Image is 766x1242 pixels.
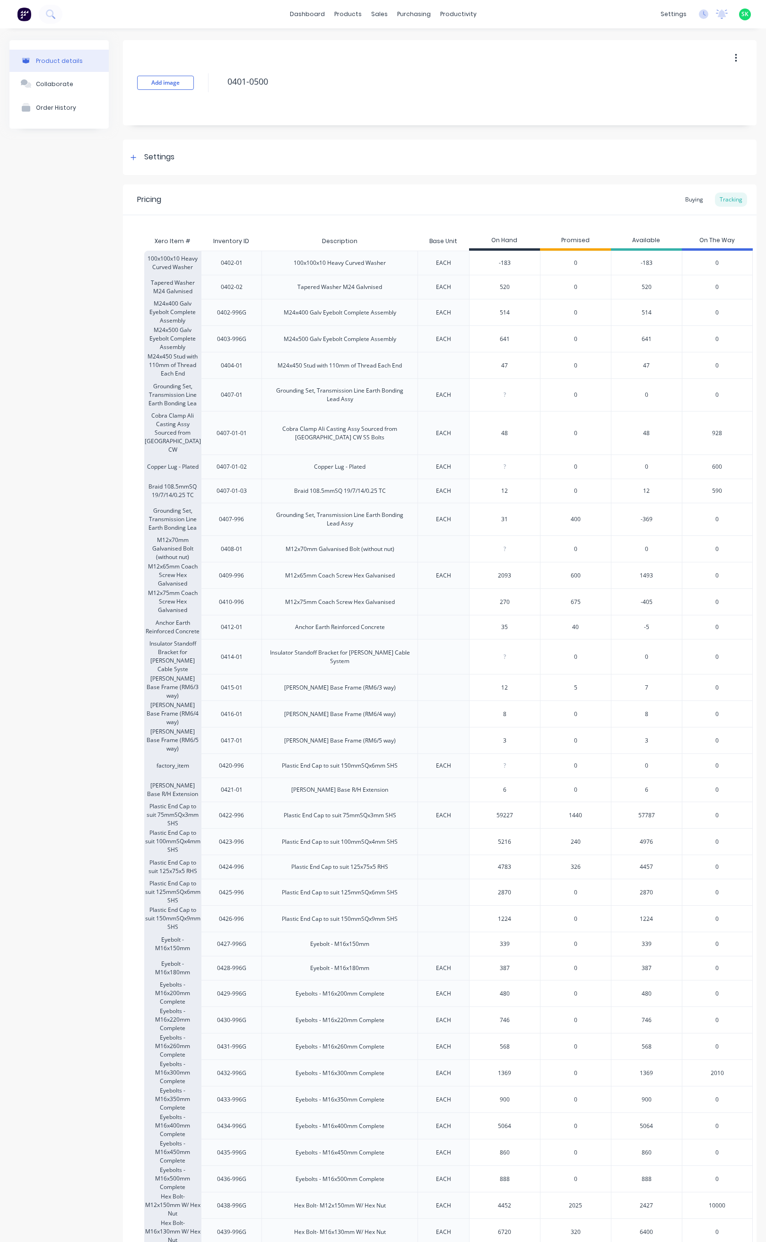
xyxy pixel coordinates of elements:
[712,429,722,437] span: 928
[221,710,243,718] div: 0416-01
[436,515,451,524] div: EACH
[330,7,366,21] div: products
[574,653,577,661] span: 0
[611,378,682,411] div: 0
[470,564,540,587] div: 2093
[470,778,540,802] div: 6
[470,1194,540,1217] div: 4452
[296,1016,384,1024] div: Eyebolts - M16x220mm Complete
[574,786,577,794] span: 0
[144,299,201,325] div: M24x400 Galv Eyebolt Complete Assembly
[715,308,719,317] span: 0
[144,1139,201,1165] div: Eyebolts - M16x450mm Complete
[574,463,577,471] span: 0
[574,940,577,948] span: 0
[715,259,719,267] span: 0
[574,1175,577,1183] span: 0
[284,335,396,343] div: M24x500 Galv Eyebolt Complete Assembly
[470,421,540,445] div: 48
[574,361,577,370] span: 0
[144,588,201,615] div: M12x75mm Coach Screw Hex Galvanised
[574,1122,577,1130] span: 0
[144,1033,201,1059] div: Eyebolts - M16x260mm Complete
[470,804,540,827] div: 59227
[296,1122,384,1130] div: Eyebolts - M16x400mm Complete
[36,80,73,87] div: Collaborate
[436,761,451,770] div: EACH
[294,487,386,495] div: Braid 108.5mmSQ 19/7/14/0.25 TC
[219,515,244,524] div: 0407-996
[282,838,398,846] div: Plastic End Cap to suit 100mmSQx4mm SHS
[144,411,201,455] div: Cobra Clamp Ali Casting Assy Sourced from [GEOGRAPHIC_DATA] CW
[436,811,451,820] div: EACH
[571,838,581,846] span: 240
[741,10,749,18] span: SK
[217,1042,246,1051] div: 0431-996G
[217,429,247,437] div: 0407-01-01
[611,615,682,639] div: -5
[574,429,577,437] span: 0
[470,729,540,752] div: 3
[284,736,396,745] div: [PERSON_NAME] Base Frame (RM6/5 way)
[574,888,577,897] span: 0
[217,1069,246,1077] div: 0432-996G
[221,736,243,745] div: 0417-01
[715,1016,719,1024] span: 0
[435,7,481,21] div: productivity
[470,1167,540,1191] div: 888
[574,1042,577,1051] span: 0
[611,905,682,932] div: 1224
[286,545,394,553] div: M12x70mm Galvanised Bolt (without nut)
[144,232,201,251] div: Xero Item #
[219,761,244,770] div: 0420-996
[574,1148,577,1157] span: 0
[144,802,201,828] div: Plastic End Cap to suit 75mmSQx3mm SHS
[217,335,246,343] div: 0403-996G
[611,700,682,727] div: 8
[285,7,330,21] a: dashboard
[270,511,410,528] div: Grounding Set, Transmission Line Earth Bonding Lead Assy
[392,7,435,21] div: purchasing
[436,429,451,437] div: EACH
[470,327,540,351] div: 641
[144,932,201,956] div: Eyebolt - M16x150mm
[296,1175,384,1183] div: Eyebolts - M16x500mm Complete
[574,710,577,718] span: 0
[470,855,540,879] div: 4783
[217,1095,246,1104] div: 0433-996G
[470,615,540,639] div: 35
[470,507,540,531] div: 31
[9,72,109,96] button: Collaborate
[712,487,722,495] span: 590
[611,299,682,325] div: 514
[144,275,201,299] div: Tapered Washer M24 Galvnised
[569,811,582,820] span: 1440
[217,1175,246,1183] div: 0436-996G
[137,194,161,205] div: Pricing
[611,932,682,956] div: 339
[223,70,707,93] textarea: 0401-0500
[611,802,682,828] div: 57787
[611,828,682,855] div: 4976
[611,1059,682,1086] div: 1369
[715,989,719,998] span: 0
[574,545,577,553] span: 0
[310,964,369,972] div: Eyebolt - M16x180mm
[144,905,201,932] div: Plastic End Cap to suit 150mmSQx9mm SHS
[144,535,201,562] div: M12x70mm Galvanised Bolt (without nut)
[219,838,244,846] div: 0423-996
[217,989,246,998] div: 0429-996G
[144,956,201,980] div: Eyebolt - M16x180mm
[470,354,540,377] div: 47
[144,778,201,802] div: [PERSON_NAME] Base R/H Extension
[611,588,682,615] div: -405
[572,623,579,631] span: 40
[574,259,577,267] span: 0
[611,352,682,378] div: 47
[611,1086,682,1112] div: 900
[296,1095,384,1104] div: Eyebolts - M16x350mm Complete
[436,1042,451,1051] div: EACH
[217,487,247,495] div: 0407-01-03
[611,503,682,535] div: -369
[470,932,540,956] div: 339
